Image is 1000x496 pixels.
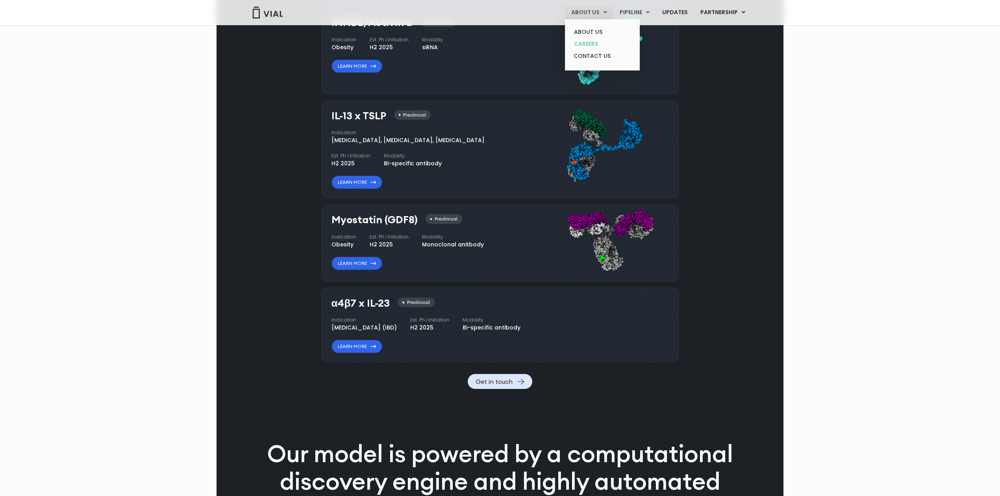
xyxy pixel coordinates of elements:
[463,316,520,324] h4: Modality
[422,36,443,43] h4: Modality
[331,110,386,122] h3: IL-13 x TSLP
[370,43,409,52] div: H2 2025
[331,340,382,353] a: Learn More
[468,374,532,389] a: Get in touch
[331,159,370,168] div: H2 2025
[463,324,520,332] div: Bi-specific antibody
[331,129,485,136] h4: Indication
[331,233,356,241] h4: Indication
[331,136,485,144] div: [MEDICAL_DATA], [MEDICAL_DATA], [MEDICAL_DATA]
[613,6,656,19] a: PIPELINEMenu Toggle
[331,43,356,52] div: Obesity
[331,36,356,43] h4: Indication
[331,152,370,159] h4: Est. Ph I Initiation
[331,298,390,309] h3: α4β7 x IL-23
[398,298,434,307] div: Preclinical
[370,233,409,241] h4: Est. Ph I Initiation
[568,38,637,50] a: CAREERS
[568,26,637,38] a: ABOUT US
[422,43,443,52] div: siRNA
[410,324,449,332] div: H2 2025
[331,324,397,332] div: [MEDICAL_DATA] (IBD)
[331,17,412,28] h3: INHBE/Activin E
[394,110,431,120] div: Preclinical
[331,241,356,249] div: Obesity
[410,316,449,324] h4: Est. Ph I Initiation
[370,241,409,249] div: H2 2025
[331,214,418,226] h3: Myostatin (GDF8)
[331,257,382,270] a: Learn More
[370,36,409,43] h4: Est. Ph I Initiation
[656,6,694,19] a: UPDATES
[426,214,462,224] div: Preclinical
[384,159,442,168] div: Bi-specific antibody
[568,50,637,63] a: CONTACT US
[331,316,397,324] h4: Indication
[565,6,613,19] a: ABOUT USMenu Toggle
[422,241,484,249] div: Monoclonal anitbody
[331,59,382,73] a: Learn More
[331,176,382,189] a: Learn More
[694,6,752,19] a: PARTNERSHIPMenu Toggle
[252,7,283,19] img: Vial Logo
[422,233,484,241] h4: Modality
[384,152,442,159] h4: Modality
